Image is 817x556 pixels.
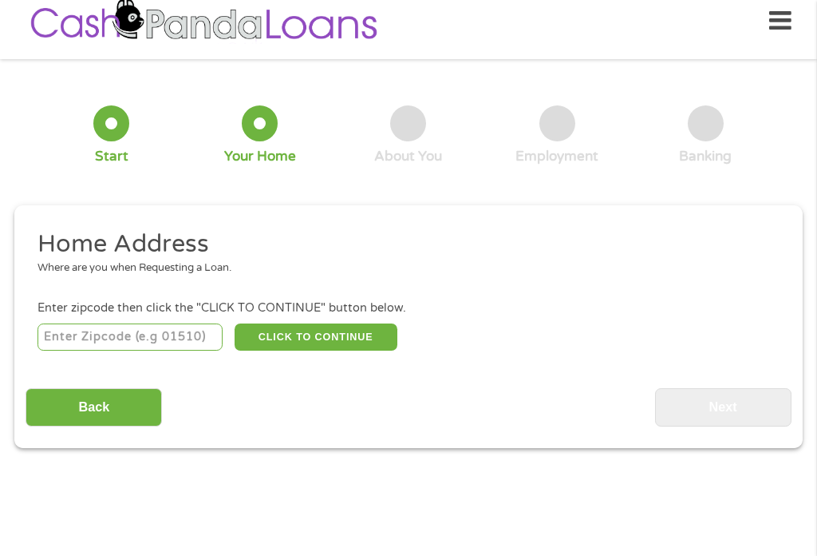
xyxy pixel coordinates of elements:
input: Enter Zipcode (e.g 01510) [37,324,223,351]
div: Banking [679,148,732,165]
div: About You [374,148,442,165]
input: Next [655,388,791,427]
div: Employment [515,148,598,165]
div: Your Home [224,148,296,165]
h2: Home Address [37,228,768,260]
div: Where are you when Requesting a Loan. [37,260,768,276]
button: CLICK TO CONTINUE [235,324,397,351]
div: Start [95,148,128,165]
input: Back [26,388,162,427]
div: Enter zipcode then click the "CLICK TO CONTINUE" button below. [37,300,780,317]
